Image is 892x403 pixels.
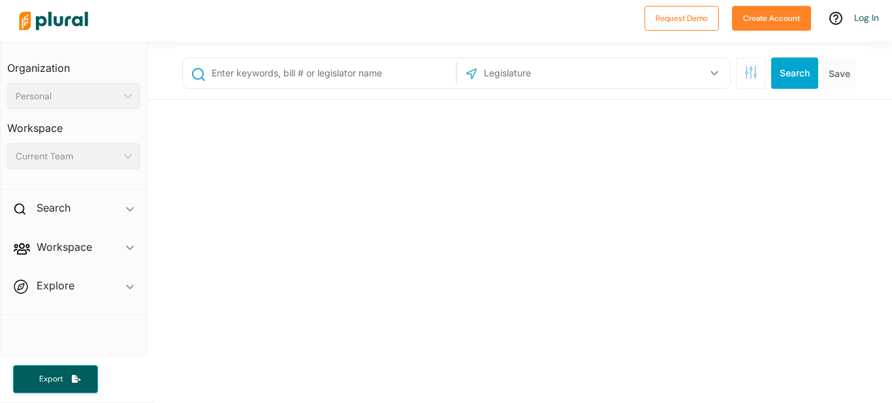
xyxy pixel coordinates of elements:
[7,109,140,138] h3: Workspace
[16,150,119,163] div: Current Team
[30,374,72,385] span: Export
[732,10,811,24] a: Create Account
[823,57,855,89] button: Save
[645,10,719,24] a: Request Demo
[7,49,140,78] h3: Organization
[744,66,757,77] span: Search Filters
[645,6,719,31] button: Request Demo
[16,89,119,103] div: Personal
[13,365,98,393] button: Export
[210,61,453,86] input: Enter keywords, bill # or legislator name
[771,57,818,89] button: Search
[732,6,811,31] button: Create Account
[854,12,879,24] a: Log In
[483,61,622,86] input: Legislature
[37,201,71,215] h2: Search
